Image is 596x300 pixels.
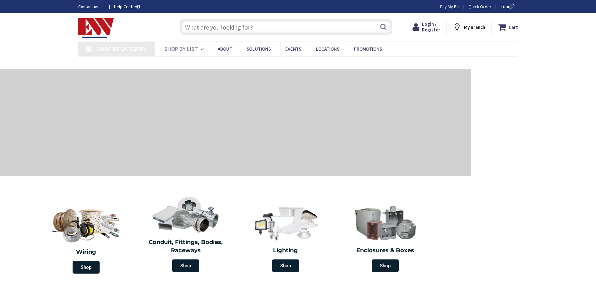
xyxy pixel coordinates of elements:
span: Shop [372,259,399,272]
a: Lighting Shop [237,201,334,275]
span: Events [285,46,301,52]
span: Locations [316,46,339,52]
div: My Branch [453,21,485,33]
strong: Cart [509,21,518,33]
a: Help Center [114,3,140,10]
h2: Wiring [39,248,133,256]
h2: Conduit, Fittings, Bodies, Raceways [141,238,231,254]
h2: Enclosures & Boxes [340,247,431,255]
img: Electrical Wholesalers, Inc. [78,18,114,38]
a: Wiring Shop [36,201,136,277]
a: Conduit, Fittings, Bodies, Raceways Shop [138,193,234,275]
span: About [218,46,232,52]
a: Quick Order [468,3,491,10]
h2: Lighting [240,247,331,255]
a: Cart [498,21,518,33]
input: What are you looking for? [180,19,392,35]
span: Shop [73,261,100,274]
span: Solutions [247,46,271,52]
a: Pay My Bill [440,3,459,10]
span: Promotions [354,46,382,52]
span: Shop By Category [98,45,146,53]
strong: My Branch [464,24,485,30]
a: Contact us [78,3,104,10]
span: Shop By List [164,45,198,53]
a: Login / Register [413,21,440,33]
span: Shop [272,259,299,272]
span: Shop [172,259,199,272]
span: Login / Register [422,21,440,33]
a: Enclosures & Boxes Shop [337,201,434,275]
span: Tour [500,3,517,9]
